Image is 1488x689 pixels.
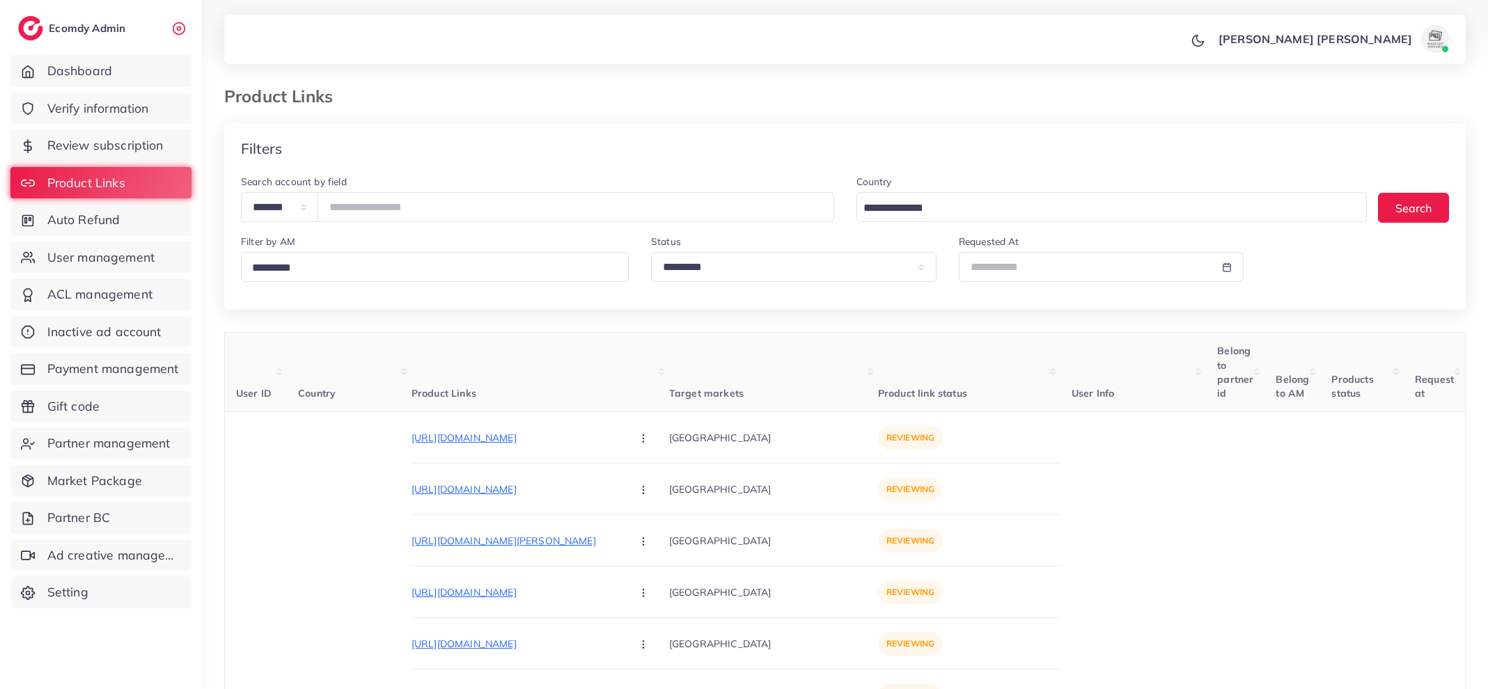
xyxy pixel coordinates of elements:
[10,353,191,385] a: Payment management
[669,628,878,659] p: [GEOGRAPHIC_DATA]
[18,16,129,40] a: logoEcomdy Admin
[10,427,191,459] a: Partner management
[47,100,149,118] span: Verify information
[47,583,88,601] span: Setting
[10,204,191,236] a: Auto Refund
[412,387,476,399] span: Product Links
[10,129,191,161] a: Review subscription
[959,235,1019,248] label: Requested At
[856,175,892,189] label: Country
[669,387,744,399] span: Target markets
[412,481,620,498] p: [URL][DOMAIN_NAME]
[1219,31,1412,47] p: [PERSON_NAME] [PERSON_NAME]
[10,539,191,571] a: Ad creative management
[669,576,878,608] p: [GEOGRAPHIC_DATA]
[878,580,943,604] p: reviewing
[236,387,272,399] span: User ID
[241,252,629,282] div: Search for option
[47,509,111,527] span: Partner BC
[241,140,282,157] h4: Filters
[47,323,162,341] span: Inactive ad account
[878,387,967,399] span: Product link status
[1276,373,1309,399] span: Belong to AM
[10,167,191,199] a: Product Links
[47,211,120,229] span: Auto Refund
[412,635,620,652] p: [URL][DOMAIN_NAME]
[47,174,125,192] span: Product Links
[10,241,191,274] a: User management
[47,472,142,490] span: Market Package
[878,426,943,450] p: reviewing
[10,576,191,608] a: Setting
[1378,193,1449,223] button: Search
[241,175,347,189] label: Search account by field
[47,285,152,303] span: ACL management
[878,477,943,501] p: reviewing
[10,390,191,422] a: Gift code
[412,584,620,601] p: [URL][DOMAIN_NAME]
[1421,25,1449,53] img: avatar
[10,316,191,348] a: Inactive ad account
[1072,387,1114,399] span: User Info
[298,387,336,399] span: Country
[1331,373,1373,399] span: Products status
[651,235,681,248] label: Status
[10,93,191,125] a: Verify information
[856,192,1368,222] div: Search for option
[878,632,943,656] p: reviewing
[859,198,1349,219] input: Search for option
[10,55,191,87] a: Dashboard
[47,434,171,452] span: Partner management
[412,429,620,446] p: [URL][DOMAIN_NAME]
[47,248,155,267] span: User management
[47,546,181,564] span: Ad creative management
[878,529,943,553] p: reviewing
[10,465,191,497] a: Market Package
[1211,25,1455,53] a: [PERSON_NAME] [PERSON_NAME]avatar
[47,360,179,378] span: Payment management
[669,525,878,556] p: [GEOGRAPHIC_DATA]
[49,22,129,35] h2: Ecomdy Admin
[669,473,878,505] p: [GEOGRAPHIC_DATA]
[412,532,620,549] p: [URL][DOMAIN_NAME][PERSON_NAME]
[47,62,112,80] span: Dashboard
[241,235,295,248] label: Filter by AM
[224,86,344,106] h3: Product Links
[10,502,191,534] a: Partner BC
[10,278,191,310] a: ACL management
[247,258,620,279] input: Search for option
[47,397,100,415] span: Gift code
[18,16,43,40] img: logo
[1217,344,1253,399] span: Belong to partner id
[669,422,878,453] p: [GEOGRAPHIC_DATA]
[1415,373,1454,399] span: Request at
[47,136,164,155] span: Review subscription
